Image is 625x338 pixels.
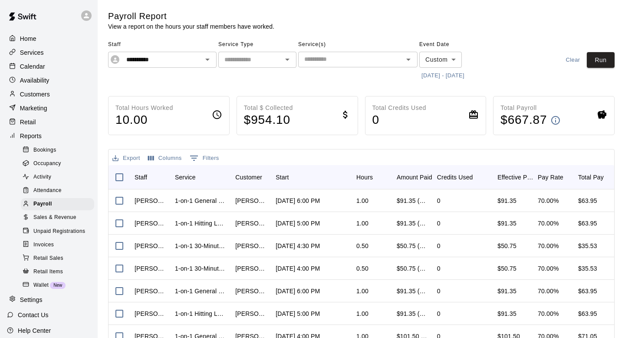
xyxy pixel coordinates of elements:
div: $50.75 (Card) [397,264,428,273]
div: 0 [437,242,441,250]
div: Staff [130,165,171,189]
div: 70.00% [538,287,559,295]
button: Open [281,53,293,66]
h4: 0 [372,113,426,128]
span: Unpaid Registrations [33,227,85,236]
p: Contact Us [18,311,49,319]
div: $91.35 (Card) [397,287,428,295]
p: Total Hours Worked [115,103,173,113]
button: Clear [559,52,587,68]
span: Service(s) [298,38,418,52]
p: Settings [20,295,43,304]
div: $63.95 [578,309,597,318]
div: Roger Lawrence [235,196,267,205]
h5: Payroll Report [108,10,274,22]
span: Staff [108,38,217,52]
div: $35.53 [578,242,597,250]
a: Home [7,32,91,45]
div: Start [276,165,289,189]
a: Settings [7,293,91,306]
span: Activity [33,173,51,182]
a: Bookings [21,143,98,157]
p: Availability [20,76,49,85]
div: Bookings [21,144,94,156]
div: 1-on-1 30-Minute Lesson [175,242,227,250]
p: Reports [20,132,42,140]
a: WalletNew [21,278,98,292]
div: WalletNew [21,279,94,292]
div: Tre Morris [135,219,166,228]
div: Nancy Minarik [235,219,267,228]
div: Service [175,165,196,189]
div: Retail Sales [21,252,94,265]
span: Invoices [33,241,54,249]
a: Sales & Revenue [21,211,98,225]
div: $91.35 (Card) [397,219,428,228]
a: Payroll [21,198,98,211]
div: Amount Paid [397,165,432,189]
div: $91.35 [493,280,533,302]
div: Calendar [7,60,91,73]
a: Occupancy [21,157,98,170]
div: Sep 18, 2025, 6:00 PM [276,196,320,205]
div: $91.35 [493,212,533,235]
div: Roger Lawrence [235,287,267,295]
div: Nancy Minarik [235,309,267,318]
div: Kyle and Shannon Ludwig [235,242,267,250]
div: 0.50 [356,242,368,250]
a: Availability [7,74,91,87]
p: View a report on the hours your staff members have worked. [108,22,274,31]
a: Services [7,46,91,59]
div: 1-on-1 General Lesson [175,196,227,205]
div: Sep 11, 2025, 5:00 PM [276,309,320,318]
span: Attendance [33,186,62,195]
div: Service [171,165,231,189]
div: Customers [7,88,91,101]
button: Export [110,152,142,165]
div: $35.53 [578,264,597,273]
button: Run [587,52,615,68]
button: Select columns [146,152,184,165]
div: Customer [231,165,271,189]
div: 1-on-1 30-Minute Lesson [175,264,227,273]
div: $91.35 [493,189,533,212]
span: Payroll [33,200,52,209]
a: Retail [7,116,91,129]
a: Reports [7,129,91,142]
div: 0.50 [356,264,368,273]
span: Event Date [419,38,495,52]
span: Retail Items [33,268,63,276]
div: Pay Rate [538,165,563,189]
div: Kyle and Shannon Ludwig [235,264,267,273]
div: Hours [352,165,392,189]
div: 0 [437,196,441,205]
div: Sep 11, 2025, 6:00 PM [276,287,320,295]
p: Total $ Collected [244,103,293,113]
div: 70.00% [538,309,559,318]
div: Unpaid Registrations [21,225,94,238]
div: 70.00% [538,264,559,273]
div: $91.35 [493,302,533,325]
div: Amount Paid [392,165,433,189]
a: Invoices [21,238,98,252]
div: 70.00% [538,196,559,205]
button: Open [402,53,414,66]
div: 70.00% [538,219,559,228]
div: 0 [437,287,441,295]
a: Retail Items [21,265,98,278]
div: $91.35 (Card) [397,196,428,205]
div: Sales & Revenue [21,212,94,224]
p: Total Payroll [500,103,561,113]
span: Bookings [33,146,56,155]
div: Pay Rate [533,165,574,189]
span: Sales & Revenue [33,213,76,222]
div: 70.00% [538,242,559,250]
p: Marketing [20,104,47,113]
a: Unpaid Registrations [21,225,98,238]
span: Wallet [33,281,49,290]
div: Tre Morris [135,309,166,318]
div: $50.75 [493,235,533,257]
